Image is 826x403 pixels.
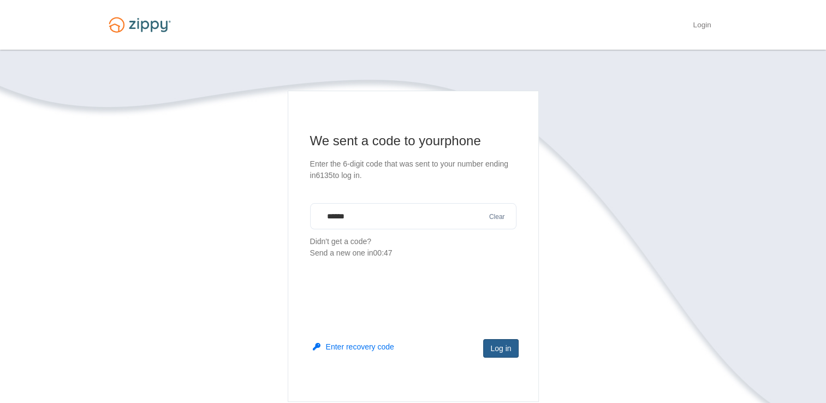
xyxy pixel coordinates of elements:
[693,21,711,32] a: Login
[313,341,394,352] button: Enter recovery code
[310,236,516,259] p: Didn't get a code?
[102,12,177,38] img: Logo
[483,339,518,358] button: Log in
[310,132,516,150] h1: We sent a code to your phone
[486,212,508,222] button: Clear
[310,247,516,259] div: Send a new one in 00:47
[310,158,516,181] p: Enter the 6-digit code that was sent to your number ending in 6135 to log in.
